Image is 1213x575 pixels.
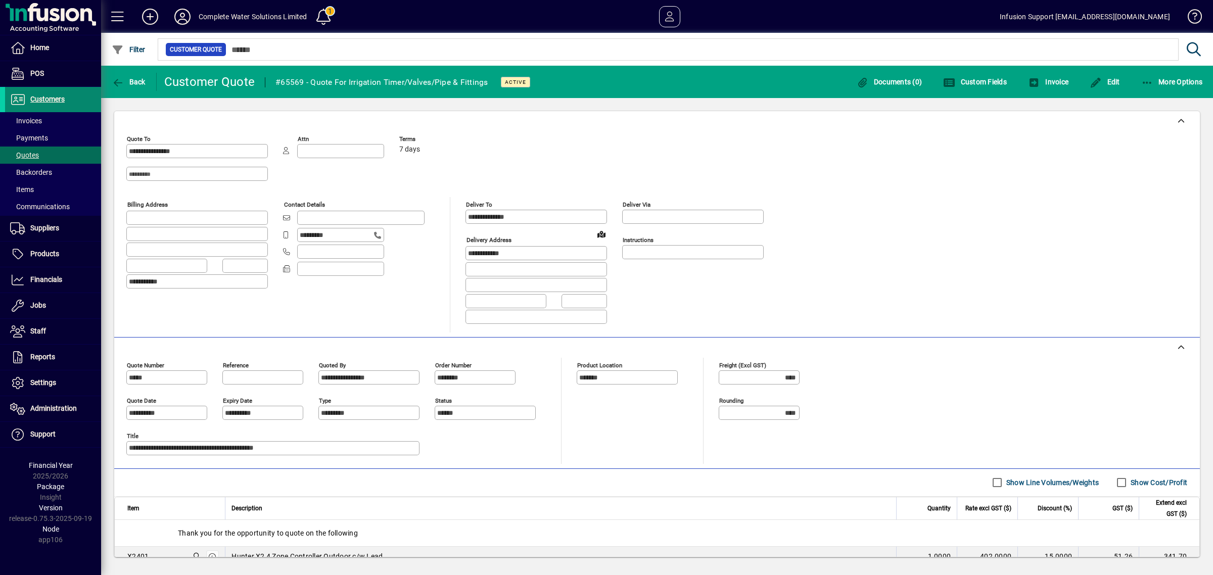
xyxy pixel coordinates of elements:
a: Jobs [5,293,101,318]
span: Home [30,43,49,52]
button: Custom Fields [941,73,1009,91]
mat-label: Type [319,397,331,404]
span: Customer Quote [170,44,222,55]
mat-label: Quote number [127,361,164,368]
span: 1.0000 [928,551,951,561]
label: Show Cost/Profit [1129,477,1187,488]
span: Invoices [10,117,42,125]
span: Products [30,250,59,258]
mat-label: Instructions [623,236,654,244]
a: Administration [5,396,101,421]
a: Products [5,242,101,267]
span: 7 days [399,146,420,154]
span: Extend excl GST ($) [1145,497,1187,519]
mat-label: Quote date [127,397,156,404]
a: Items [5,181,101,198]
span: Hunter X2 4 Zone Controller Outdoor c/w Lead [231,551,383,561]
span: Terms [399,136,460,142]
div: Complete Water Solutions Limited [199,9,307,25]
a: Home [5,35,101,61]
button: More Options [1139,73,1205,91]
span: Communications [10,203,70,211]
div: 402.0000 [963,551,1011,561]
td: 51.26 [1078,547,1139,567]
span: Quantity [927,503,951,514]
a: Communications [5,198,101,215]
a: Support [5,422,101,447]
span: Administration [30,404,77,412]
mat-label: Freight (excl GST) [719,361,766,368]
a: POS [5,61,101,86]
a: Settings [5,370,101,396]
div: Customer Quote [164,74,255,90]
span: Back [112,78,146,86]
span: Support [30,430,56,438]
mat-label: Rounding [719,397,743,404]
mat-label: Status [435,397,452,404]
mat-label: Deliver via [623,201,650,208]
span: Items [10,185,34,194]
span: Motueka [190,551,201,562]
span: GST ($) [1112,503,1133,514]
a: Payments [5,129,101,147]
span: Financials [30,275,62,283]
mat-label: Product location [577,361,622,368]
a: View on map [593,226,610,242]
a: Invoices [5,112,101,129]
mat-label: Quoted by [319,361,346,368]
a: Suppliers [5,216,101,241]
span: Edit [1090,78,1120,86]
span: Filter [112,45,146,54]
label: Show Line Volumes/Weights [1004,477,1099,488]
a: Reports [5,345,101,370]
div: X2401 [127,551,149,561]
span: Version [39,504,63,512]
button: Documents (0) [854,73,924,91]
mat-label: Order number [435,361,472,368]
a: Financials [5,267,101,293]
span: Discount (%) [1038,503,1072,514]
mat-label: Quote To [127,135,151,142]
button: Back [109,73,148,91]
span: Payments [10,134,48,142]
span: More Options [1141,78,1203,86]
button: Invoice [1025,73,1071,91]
mat-label: Attn [298,135,309,142]
span: Financial Year [29,461,73,469]
a: Knowledge Base [1180,2,1200,35]
span: Item [127,503,139,514]
a: Quotes [5,147,101,164]
div: Infusion Support [EMAIL_ADDRESS][DOMAIN_NAME] [1000,9,1170,25]
span: Node [42,525,59,533]
app-page-header-button: Back [101,73,157,91]
span: Active [505,79,526,85]
span: Customers [30,95,65,103]
span: Documents (0) [856,78,922,86]
span: Staff [30,327,46,335]
span: Rate excl GST ($) [965,503,1011,514]
button: Filter [109,40,148,59]
span: Settings [30,378,56,387]
td: 15.0000 [1017,547,1078,567]
span: Description [231,503,262,514]
span: Package [37,483,64,491]
span: Jobs [30,301,46,309]
div: Thank you for the opportunity to quote on the following [115,520,1199,546]
a: Backorders [5,164,101,181]
mat-label: Deliver To [466,201,492,208]
a: Staff [5,319,101,344]
div: #65569 - Quote For Irrigation Timer/Valves/Pipe & Fittings [275,74,488,90]
mat-label: Expiry date [223,397,252,404]
span: Quotes [10,151,39,159]
mat-label: Reference [223,361,249,368]
mat-label: Title [127,432,138,439]
span: Reports [30,353,55,361]
span: Backorders [10,168,52,176]
span: Suppliers [30,224,59,232]
button: Profile [166,8,199,26]
button: Edit [1087,73,1123,91]
span: Invoice [1028,78,1068,86]
td: 341.70 [1139,547,1199,567]
span: Custom Fields [943,78,1007,86]
span: POS [30,69,44,77]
